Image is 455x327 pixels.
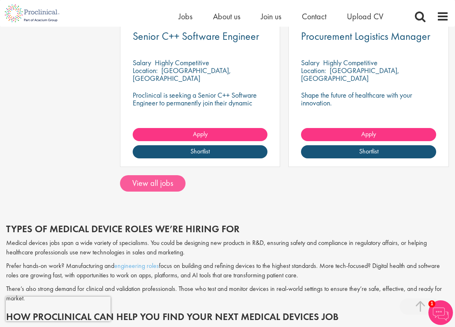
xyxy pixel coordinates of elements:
[6,224,449,234] h2: Types of medical device roles we’re hiring for
[6,261,449,280] p: Prefer hands-on work? Manufacturing and focus on building and refining devices to the highest sta...
[133,58,151,67] span: Salary
[133,66,231,83] p: [GEOGRAPHIC_DATA], [GEOGRAPHIC_DATA]
[301,128,436,141] a: Apply
[213,11,240,22] a: About us
[155,58,209,67] p: Highly Competitive
[347,11,383,22] a: Upload CV
[133,91,268,114] p: Proclinical is seeking a Senior C++ Software Engineer to permanently join their dynamic team in [...
[133,31,268,41] a: Senior C++ Software Engineer
[361,130,376,138] span: Apply
[133,66,158,75] span: Location:
[133,128,268,141] a: Apply
[179,11,192,22] a: Jobs
[6,311,449,322] h2: How Proclinical can help you find your next medical devices job
[6,284,449,303] p: There’s also strong demand for clinical and validation professionals. Those who test and monitor ...
[6,297,111,321] iframe: reCAPTCHA
[120,175,186,192] a: View all jobs
[133,29,259,43] span: Senior C++ Software Engineer
[261,11,281,22] a: Join us
[301,145,436,158] a: Shortlist
[301,66,399,83] p: [GEOGRAPHIC_DATA], [GEOGRAPHIC_DATA]
[301,91,436,107] p: Shape the future of healthcare with your innovation.
[193,130,208,138] span: Apply
[114,261,159,270] a: engineering roles
[6,238,449,257] p: Medical devices jobs span a wide variety of specialisms. You could be designing new products in R...
[428,300,453,325] img: Chatbot
[133,145,268,158] a: Shortlist
[301,58,319,67] span: Salary
[301,66,326,75] span: Location:
[301,29,430,43] span: Procurement Logistics Manager
[428,300,435,307] span: 1
[301,31,436,41] a: Procurement Logistics Manager
[302,11,326,22] a: Contact
[323,58,378,67] p: Highly Competitive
